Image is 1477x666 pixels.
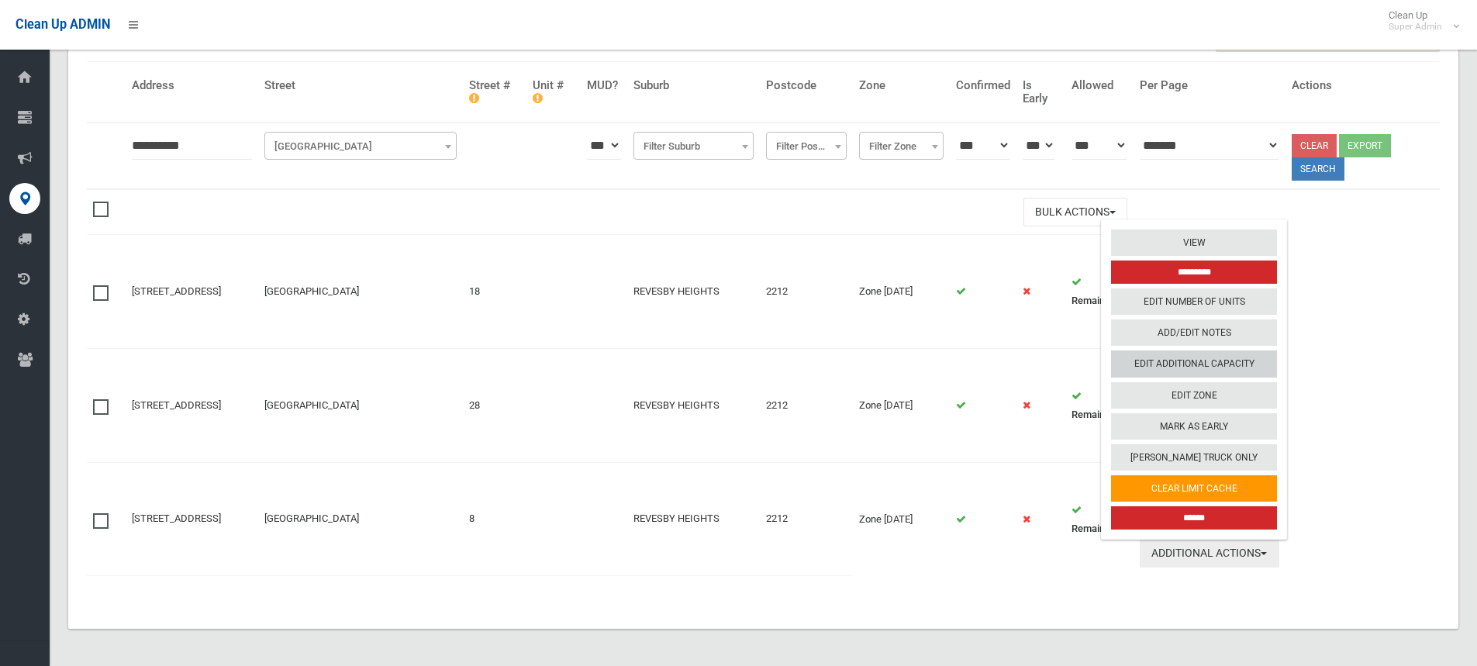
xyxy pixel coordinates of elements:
button: Export [1339,134,1391,157]
span: Clean Up [1381,9,1458,33]
h4: Address [132,79,252,92]
a: Clear [1292,134,1337,157]
strong: Remaining: [1072,523,1120,534]
td: 1 [1065,235,1134,349]
a: Clear Limit Cache [1111,475,1277,502]
td: REVESBY HEIGHTS [627,349,760,463]
h4: Allowed [1072,79,1127,92]
h4: MUD? [587,79,621,92]
h4: Suburb [633,79,754,92]
td: 18 [463,235,526,349]
td: 2212 [760,349,853,463]
a: Edit Number of Units [1111,288,1277,315]
strong: Remaining: [1072,409,1120,420]
a: [PERSON_NAME] Truck Only [1111,443,1277,470]
td: REVESBY HEIGHTS [627,235,760,349]
span: Filter Street [268,136,453,157]
td: 2212 [760,235,853,349]
td: Zone [DATE] [853,235,950,349]
h4: Unit # [533,79,574,105]
h4: Street [264,79,457,92]
a: [STREET_ADDRESS] [132,285,221,297]
button: Additional Actions [1140,540,1279,568]
td: 2 [1065,462,1134,575]
span: Filter Suburb [637,136,750,157]
a: View [1111,229,1277,256]
a: Edit Additional Capacity [1111,350,1277,377]
td: 2 [1065,349,1134,463]
h4: Is Early [1023,79,1059,105]
span: Filter Street [264,132,457,160]
h4: Actions [1292,79,1434,92]
td: Zone [DATE] [853,462,950,575]
span: Filter Postcode [770,136,843,157]
td: [GEOGRAPHIC_DATA] [258,462,463,575]
small: Super Admin [1389,21,1442,33]
h4: Per Page [1140,79,1279,92]
span: Filter Suburb [633,132,754,160]
button: Bulk Actions [1023,198,1127,226]
a: [STREET_ADDRESS] [132,399,221,411]
span: Clean Up ADMIN [16,17,110,32]
h4: Confirmed [956,79,1010,92]
td: 28 [463,349,526,463]
a: Add/Edit Notes [1111,319,1277,346]
span: Filter Zone [863,136,940,157]
button: Search [1292,157,1344,181]
strong: Remaining: [1072,295,1120,306]
span: Filter Postcode [766,132,847,160]
td: [GEOGRAPHIC_DATA] [258,349,463,463]
a: [STREET_ADDRESS] [132,512,221,524]
td: 2212 [760,462,853,575]
h4: Postcode [766,79,847,92]
a: Mark As Early [1111,412,1277,439]
h4: Zone [859,79,944,92]
span: Filter Zone [859,132,944,160]
a: Edit Zone [1111,381,1277,408]
td: 8 [463,462,526,575]
td: Zone [DATE] [853,349,950,463]
h4: Street # [469,79,520,105]
td: REVESBY HEIGHTS [627,462,760,575]
td: [GEOGRAPHIC_DATA] [258,235,463,349]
